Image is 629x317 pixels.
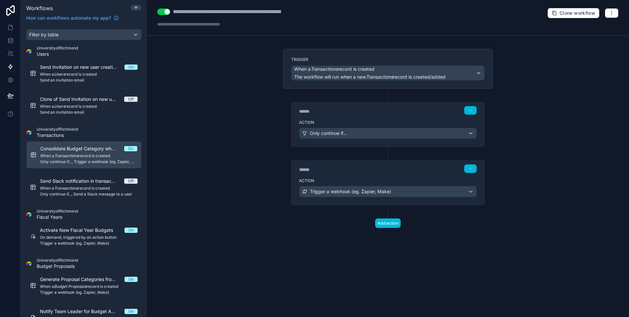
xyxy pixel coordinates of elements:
[560,10,595,16] span: Clone workflow
[311,66,338,72] em: Transactions
[299,120,477,125] label: Action
[299,186,477,197] button: Trigger a webhook (eg. Zapier, Make)
[26,15,111,21] span: How can workflows automate my app?
[291,57,485,62] label: Trigger
[547,8,600,18] button: Clone workflow
[291,65,485,81] button: When aTransactionsrecord is createdThe workflow will run when a newTransactionsrecord is created/...
[366,74,393,80] em: Transactions
[294,66,374,72] span: When a record is created
[299,128,477,139] button: Only continue if...
[310,130,347,137] span: Only continue if...
[294,74,446,80] span: The workflow will run when a new record is created/added
[299,178,477,183] label: Action
[375,218,401,228] button: Add action
[26,5,53,11] span: Workflows
[24,15,122,21] a: How can workflows automate my app?
[310,188,391,195] span: Trigger a webhook (eg. Zapier, Make)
